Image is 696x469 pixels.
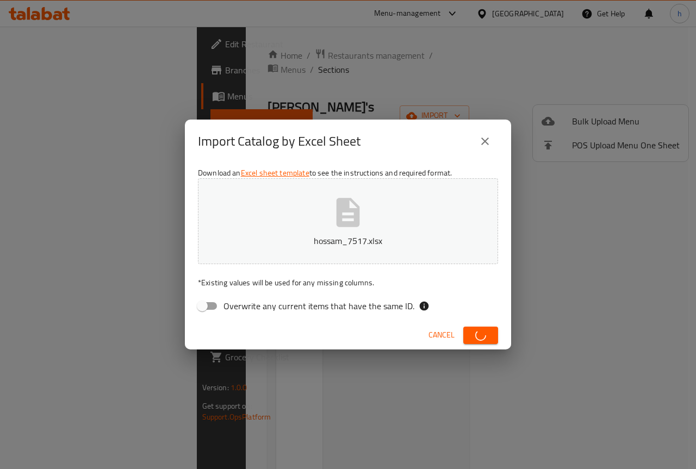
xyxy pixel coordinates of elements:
h2: Import Catalog by Excel Sheet [198,133,361,150]
button: hossam_7517.xlsx [198,178,498,264]
a: Excel sheet template [241,166,309,180]
button: close [472,128,498,154]
span: Cancel [428,328,455,342]
div: Download an to see the instructions and required format. [185,163,511,321]
svg: If the overwrite option isn't selected, then the items that match an existing ID will be ignored ... [419,301,430,311]
p: hossam_7517.xlsx [215,234,481,247]
button: Cancel [424,325,459,345]
span: Overwrite any current items that have the same ID. [223,299,414,312]
p: Existing values will be used for any missing columns. [198,277,498,288]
